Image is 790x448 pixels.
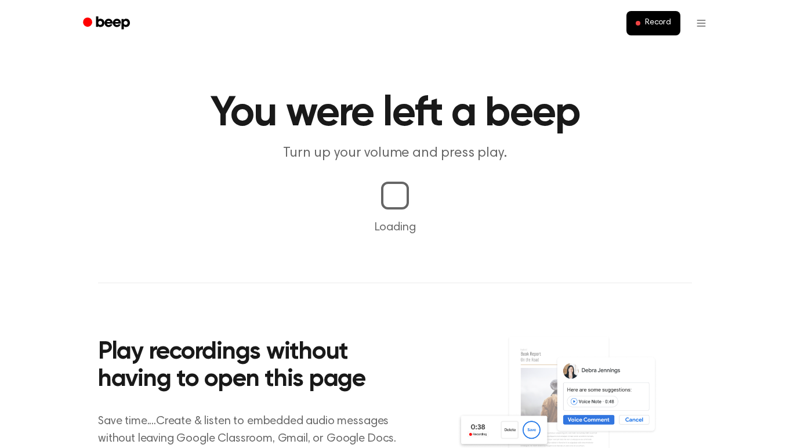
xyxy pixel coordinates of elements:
p: Loading [14,219,776,236]
h1: You were left a beep [98,93,692,135]
a: Beep [75,12,140,35]
button: Open menu [687,9,715,37]
button: Record [626,11,680,35]
h2: Play recordings without having to open this page [98,339,411,394]
p: Save time....Create & listen to embedded audio messages without leaving Google Classroom, Gmail, ... [98,413,411,447]
p: Turn up your volume and press play. [172,144,618,163]
span: Record [645,18,671,28]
